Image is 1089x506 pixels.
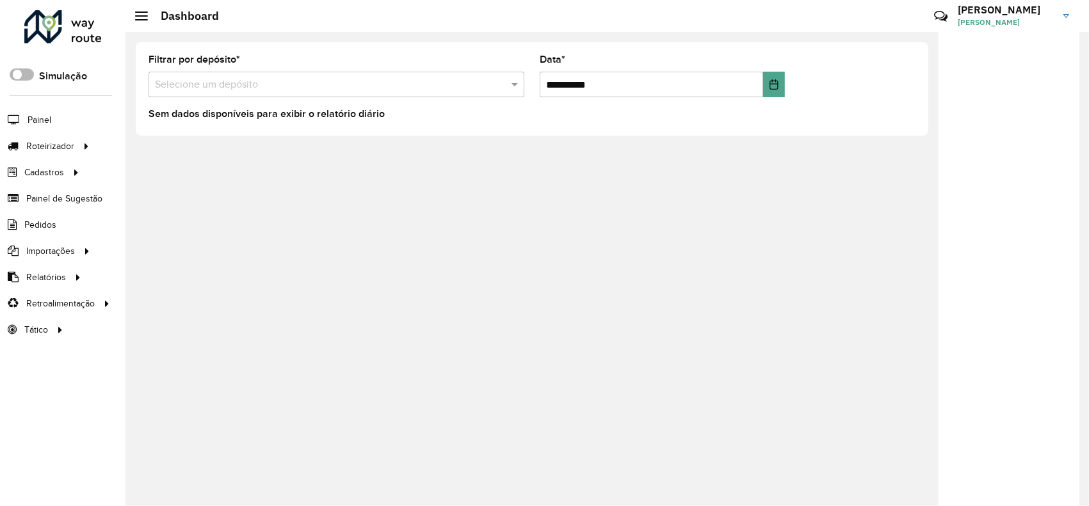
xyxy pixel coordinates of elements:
[26,271,66,284] span: Relatórios
[26,139,74,153] span: Roteirizador
[149,52,240,67] label: Filtrar por depósito
[26,192,102,205] span: Painel de Sugestão
[927,3,955,30] a: Contato Rápido
[763,72,785,97] button: Choose Date
[958,17,1054,28] span: [PERSON_NAME]
[28,113,51,127] span: Painel
[149,106,385,122] label: Sem dados disponíveis para exibir o relatório diário
[24,323,48,336] span: Tático
[26,244,75,258] span: Importações
[26,297,95,310] span: Retroalimentação
[39,68,87,84] label: Simulação
[24,166,64,179] span: Cadastros
[540,52,565,67] label: Data
[148,9,219,23] h2: Dashboard
[24,218,56,232] span: Pedidos
[958,4,1054,16] h3: [PERSON_NAME]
